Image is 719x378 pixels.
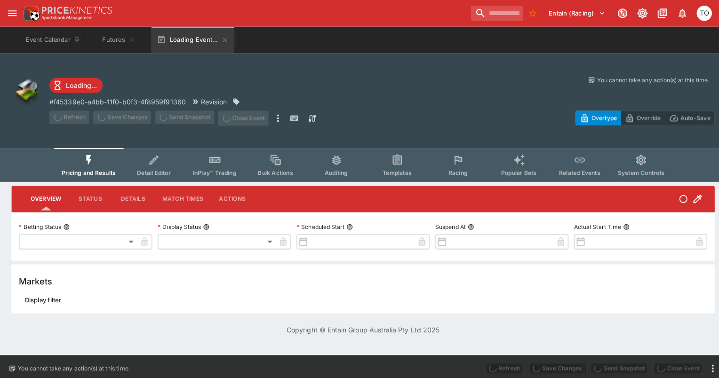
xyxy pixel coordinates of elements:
button: more [270,110,281,125]
span: Templates [379,167,407,174]
button: Auto-Save [658,110,708,124]
p: You cannot take any action(s) at this time. [591,75,702,84]
button: Match Times [153,186,209,208]
p: Scheduled Start [294,220,341,228]
p: Display Status [156,220,199,228]
button: Details [111,186,153,208]
img: other.png [11,75,41,105]
img: Sportsbook Management [41,16,92,20]
button: Override [615,110,658,124]
p: Auto-Save [674,112,703,122]
div: Thomas OConnor [690,6,705,21]
button: more [700,359,711,370]
button: Status [68,186,111,208]
span: Popular Bets [496,167,531,174]
button: Suspend At [463,221,470,228]
button: Documentation [647,5,664,22]
span: Related Events [553,167,594,174]
img: PriceKinetics Logo [21,4,40,23]
button: Actions [209,186,251,208]
button: Display filter [19,290,66,305]
p: You cannot take any action(s) at this time. [18,361,128,369]
p: Overtype [585,112,611,122]
img: PriceKinetics [41,7,111,14]
button: Select Tenant [538,6,605,21]
p: Revision [199,96,224,106]
button: Overtype [570,110,615,124]
button: Display Status [201,221,208,228]
button: Scheduled Start [343,221,350,228]
button: Connected to PK [608,5,625,22]
div: Event type filters [54,147,665,180]
span: System Controls [612,167,658,174]
button: No Bookmarks [520,6,535,21]
p: Suspend At [431,220,461,228]
h5: Markets [19,273,52,284]
p: Copy To Clipboard [49,96,184,106]
span: Bulk Actions [256,167,290,174]
button: open drawer [4,5,21,22]
button: Notifications [667,5,684,22]
button: Overview [23,186,68,208]
button: Thomas OConnor [687,3,708,24]
span: Racing [444,167,463,174]
button: Actual Start Time [617,221,623,228]
p: Betting Status [19,220,61,228]
p: Actual Start Time [568,220,615,228]
button: Futures [88,26,148,53]
span: Auditing [321,167,344,174]
span: InPlay™ Trading [191,167,234,174]
div: Start From [570,110,708,124]
p: Override [630,112,654,122]
span: Detail Editor [136,167,169,174]
button: Toggle light/dark mode [628,5,645,22]
button: Event Calendar [20,26,86,53]
input: search [466,6,518,21]
button: Betting Status [63,221,69,228]
span: Pricing and Results [61,167,115,174]
p: Loading... [65,79,96,89]
button: Loading Event... [150,26,232,53]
